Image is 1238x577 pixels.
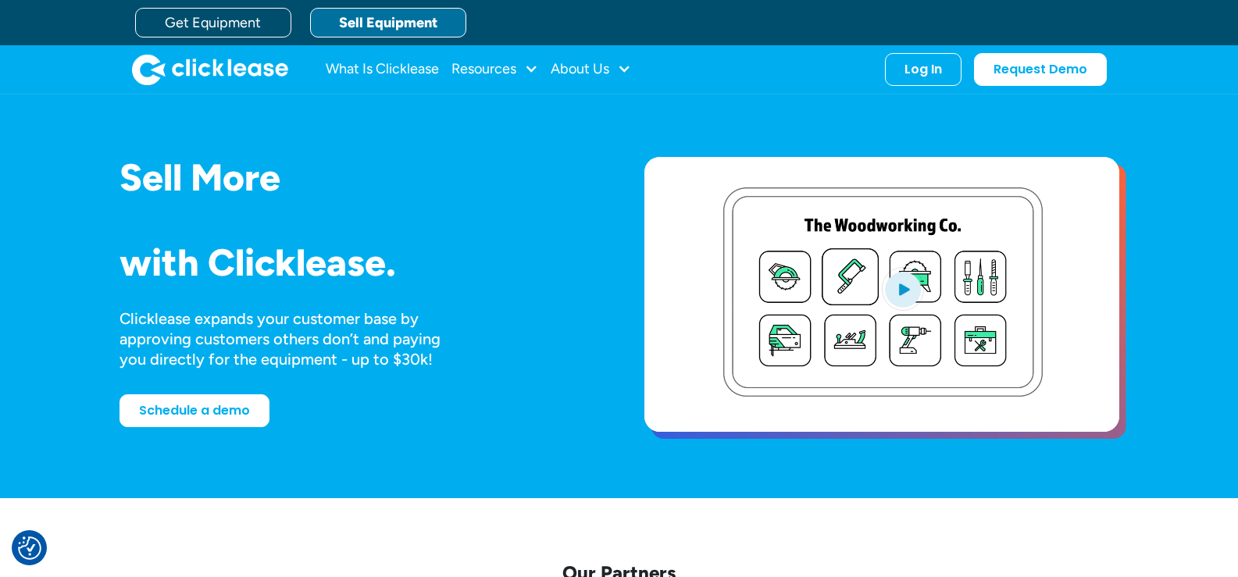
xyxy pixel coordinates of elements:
a: Get Equipment [135,8,291,37]
button: Consent Preferences [18,536,41,560]
h1: Sell More [120,157,594,198]
div: About Us [551,54,631,85]
div: Log In [904,62,942,77]
h1: with Clicklease. [120,242,594,283]
a: open lightbox [644,157,1119,432]
a: Request Demo [974,53,1107,86]
a: home [132,54,288,85]
img: Clicklease logo [132,54,288,85]
a: Sell Equipment [310,8,466,37]
div: Clicklease expands your customer base by approving customers others don’t and paying you directly... [120,308,469,369]
div: Resources [451,54,538,85]
a: Schedule a demo [120,394,269,427]
img: Revisit consent button [18,536,41,560]
img: Blue play button logo on a light blue circular background [882,267,924,311]
a: What Is Clicklease [326,54,439,85]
